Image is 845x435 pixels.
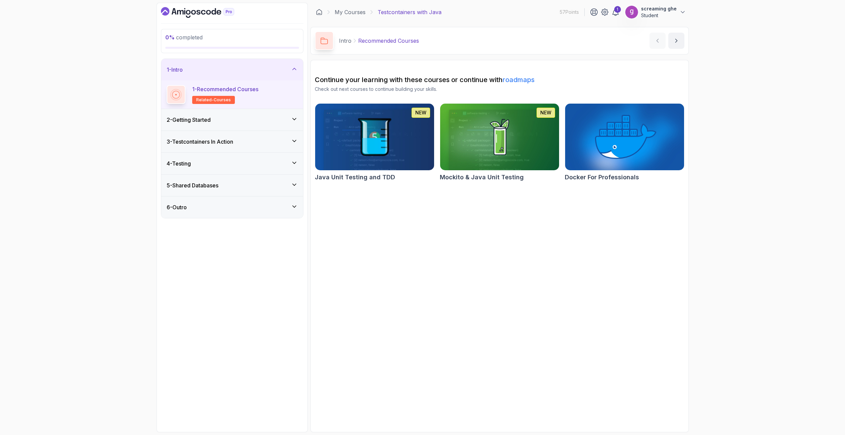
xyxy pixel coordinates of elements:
p: Testcontainers with Java [378,8,441,16]
span: completed [165,34,203,41]
p: NEW [540,109,551,116]
button: 4-Testing [161,153,303,174]
p: Intro [339,37,351,45]
button: 1-Recommended Coursesrelated-courses [167,85,298,104]
p: Recommended Courses [358,37,419,45]
p: NEW [415,109,426,116]
img: user profile image [625,6,638,19]
a: Dashboard [161,7,250,18]
img: Java Unit Testing and TDD card [315,104,434,170]
img: Mockito & Java Unit Testing card [440,104,559,170]
a: 1 [611,8,620,16]
button: 3-Testcontainers In Action [161,131,303,152]
a: Mockito & Java Unit Testing cardNEWMockito & Java Unit Testing [440,103,559,182]
a: Docker For Professionals cardDocker For Professionals [565,103,684,182]
p: Check out next courses to continue building your skills. [315,86,684,93]
img: Docker For Professionals card [565,104,684,170]
p: 57 Points [560,9,579,15]
button: next content [668,33,684,49]
p: screaming ghe [641,5,677,12]
h2: Continue your learning with these courses or continue with [315,75,684,84]
button: 1-Intro [161,59,303,80]
button: 5-Shared Databases [161,175,303,196]
a: roadmaps [503,76,535,84]
button: 2-Getting Started [161,109,303,131]
h3: 2 - Getting Started [167,116,211,124]
div: 1 [614,6,621,13]
h3: 5 - Shared Databases [167,181,218,189]
p: Student [641,12,677,19]
h3: 4 - Testing [167,159,191,168]
span: 0 % [165,34,175,41]
h2: Mockito & Java Unit Testing [440,173,524,182]
button: 6-Outro [161,196,303,218]
h2: Java Unit Testing and TDD [315,173,395,182]
h3: 3 - Testcontainers In Action [167,138,233,146]
h3: 6 - Outro [167,203,187,211]
button: user profile imagescreaming gheStudent [625,5,686,19]
span: related-courses [196,97,231,103]
h3: 1 - Intro [167,66,183,74]
button: previous content [649,33,666,49]
a: Dashboard [316,9,323,15]
a: Java Unit Testing and TDD cardNEWJava Unit Testing and TDD [315,103,434,182]
p: 1 - Recommended Courses [192,85,258,93]
h2: Docker For Professionals [565,173,639,182]
a: My Courses [335,8,366,16]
